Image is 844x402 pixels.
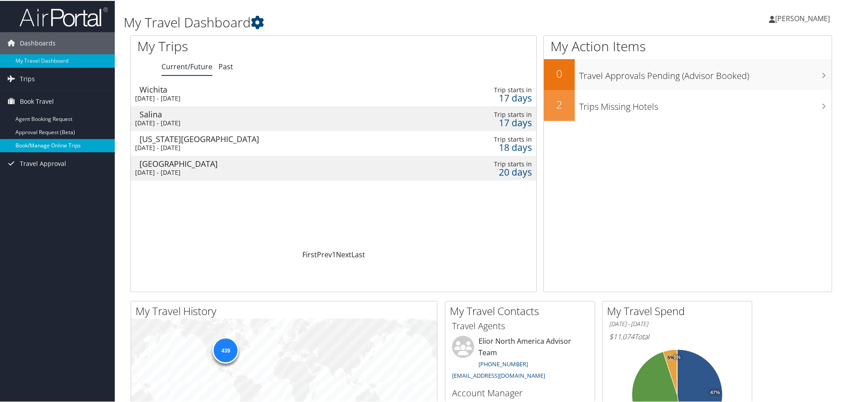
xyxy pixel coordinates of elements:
tspan: 47% [710,389,720,394]
span: Dashboards [20,31,56,53]
div: Salina [139,109,394,117]
div: [DATE] - [DATE] [135,143,389,151]
div: [DATE] - [DATE] [135,94,389,101]
div: 18 days [443,143,532,150]
span: Book Travel [20,90,54,112]
h3: Travel Agents [452,319,588,331]
h1: My Action Items [544,36,832,55]
a: 2Trips Missing Hotels [544,89,832,120]
h2: 0 [544,65,575,80]
span: Travel Approval [20,152,66,174]
h3: Travel Approvals Pending (Advisor Booked) [579,64,832,81]
tspan: 5% [667,354,674,360]
div: [DATE] - [DATE] [135,118,389,126]
div: Trip starts in [443,110,532,118]
span: Trips [20,67,35,89]
h1: My Travel Dashboard [124,12,600,31]
div: Trip starts in [443,85,532,93]
div: 17 days [443,118,532,126]
div: [US_STATE][GEOGRAPHIC_DATA] [139,134,394,142]
h2: 2 [544,96,575,111]
div: 20 days [443,167,532,175]
a: [PHONE_NUMBER] [479,359,528,367]
div: Trip starts in [443,159,532,167]
span: $11,074 [609,331,634,341]
div: 439 [212,336,239,363]
div: Wichita [139,85,394,93]
h3: Account Manager [452,386,588,398]
h6: [DATE] - [DATE] [609,319,745,327]
div: Trip starts in [443,135,532,143]
img: airportal-logo.png [19,6,108,26]
span: [PERSON_NAME] [775,13,830,23]
h6: Total [609,331,745,341]
a: 1 [332,249,336,259]
a: Current/Future [162,61,212,71]
li: Elior North America Advisor Team [448,335,592,382]
a: [PERSON_NAME] [769,4,839,31]
h2: My Travel Contacts [450,303,595,318]
a: Next [336,249,351,259]
a: Prev [317,249,332,259]
h2: My Travel History [136,303,437,318]
a: Last [351,249,365,259]
a: 0Travel Approvals Pending (Advisor Booked) [544,58,832,89]
h1: My Trips [137,36,361,55]
tspan: 0% [674,354,681,359]
h2: My Travel Spend [607,303,752,318]
div: 17 days [443,93,532,101]
a: Past [219,61,233,71]
a: [EMAIL_ADDRESS][DOMAIN_NAME] [452,371,545,379]
div: [GEOGRAPHIC_DATA] [139,159,394,167]
a: First [302,249,317,259]
h3: Trips Missing Hotels [579,95,832,112]
div: [DATE] - [DATE] [135,168,389,176]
